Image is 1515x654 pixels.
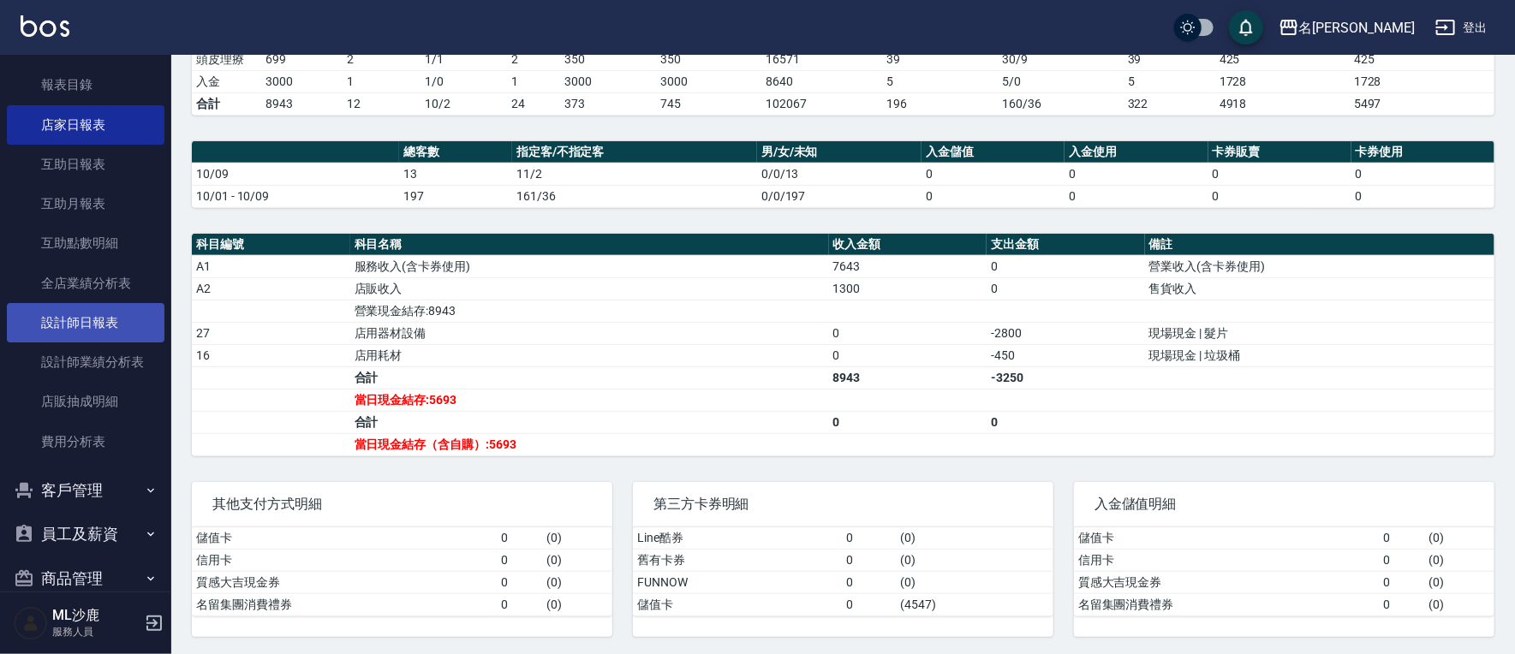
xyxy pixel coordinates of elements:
td: 2 [507,48,560,70]
td: 當日現金結存（含自購）:5693 [350,433,829,455]
th: 科目編號 [192,234,350,256]
td: 350 [560,48,656,70]
td: 1 [343,70,420,92]
td: 1 / 1 [421,48,507,70]
td: 質感大吉現金券 [1074,571,1380,593]
p: 服務人員 [52,624,140,639]
button: save [1229,10,1263,45]
td: 0 [1351,185,1494,207]
td: 0 [498,593,543,615]
td: 0 [1380,549,1425,571]
td: 27 [192,322,350,344]
td: ( 0 ) [542,593,612,615]
td: 322 [1124,92,1215,115]
td: 5 / 0 [999,70,1124,92]
td: 信用卡 [192,549,498,571]
a: 設計師日報表 [7,303,164,342]
td: 合計 [350,366,829,389]
th: 入金儲值 [922,141,1065,163]
td: 1300 [829,277,987,300]
td: 197 [399,185,512,207]
td: ( 0 ) [896,527,1053,550]
td: A2 [192,277,350,300]
td: FUNNOW [633,571,842,593]
td: 30 / 9 [999,48,1124,70]
td: ( 0 ) [1424,571,1494,593]
a: 店販抽成明細 [7,382,164,421]
td: 8943 [261,92,343,115]
td: 10/09 [192,163,399,185]
td: ( 0 ) [896,571,1053,593]
td: 0 [829,322,987,344]
td: 1 [507,70,560,92]
table: a dense table [192,141,1494,208]
td: 10/01 - 10/09 [192,185,399,207]
td: 合計 [350,411,829,433]
td: ( 0 ) [1424,593,1494,615]
td: 1728 [1215,70,1350,92]
img: Logo [21,15,69,37]
td: 350 [656,48,762,70]
th: 入金使用 [1065,141,1208,163]
td: 2 [343,48,420,70]
td: 0 [498,571,543,593]
td: 0 [987,277,1145,300]
td: -2800 [987,322,1145,344]
td: 8943 [829,366,987,389]
td: 入金 [192,70,261,92]
span: 第三方卡券明細 [653,496,1033,513]
th: 科目名稱 [350,234,829,256]
td: 0 [1351,163,1494,185]
td: 店用器材設備 [350,322,829,344]
th: 備註 [1145,234,1494,256]
td: 0 [842,571,897,593]
td: 0 [842,549,897,571]
td: ( 0 ) [1424,549,1494,571]
a: 互助日報表 [7,145,164,184]
td: ( 0 ) [1424,527,1494,550]
div: 名[PERSON_NAME] [1299,17,1415,39]
button: 商品管理 [7,556,164,601]
a: 互助月報表 [7,184,164,223]
th: 卡券販賣 [1208,141,1351,163]
td: 0 [1065,185,1208,207]
td: 頭皮理療 [192,48,261,70]
td: 699 [261,48,343,70]
td: ( 0 ) [542,549,612,571]
th: 支出金額 [987,234,1145,256]
td: 11/2 [512,163,757,185]
td: 3000 [656,70,762,92]
td: 4918 [1215,92,1350,115]
td: 服務收入(含卡券使用) [350,255,829,277]
td: 0 [922,163,1065,185]
span: 入金儲值明細 [1094,496,1474,513]
td: 儲值卡 [1074,527,1380,550]
table: a dense table [192,234,1494,456]
td: Line酷券 [633,527,842,550]
td: 合計 [192,92,261,115]
a: 店家日報表 [7,105,164,145]
td: 0 [1065,163,1208,185]
td: ( 0 ) [896,549,1053,571]
a: 互助點數明細 [7,223,164,263]
td: 現場現金 | 垃圾桶 [1145,344,1494,366]
table: a dense table [192,527,612,616]
td: 24 [507,92,560,115]
td: ( 0 ) [542,527,612,550]
td: 信用卡 [1074,549,1380,571]
td: 39 [882,48,999,70]
button: 員工及薪資 [7,512,164,556]
td: 39 [1124,48,1215,70]
td: ( 0 ) [542,571,612,593]
td: 0 [987,255,1145,277]
td: 160/36 [999,92,1124,115]
td: 0 [1208,185,1351,207]
td: 5 [1124,70,1215,92]
th: 總客數 [399,141,512,163]
td: 0 [1208,163,1351,185]
td: 16 [192,344,350,366]
td: ( 4547 ) [896,593,1053,615]
td: 0/0/197 [757,185,922,207]
td: 5497 [1350,92,1494,115]
td: 3000 [261,70,343,92]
